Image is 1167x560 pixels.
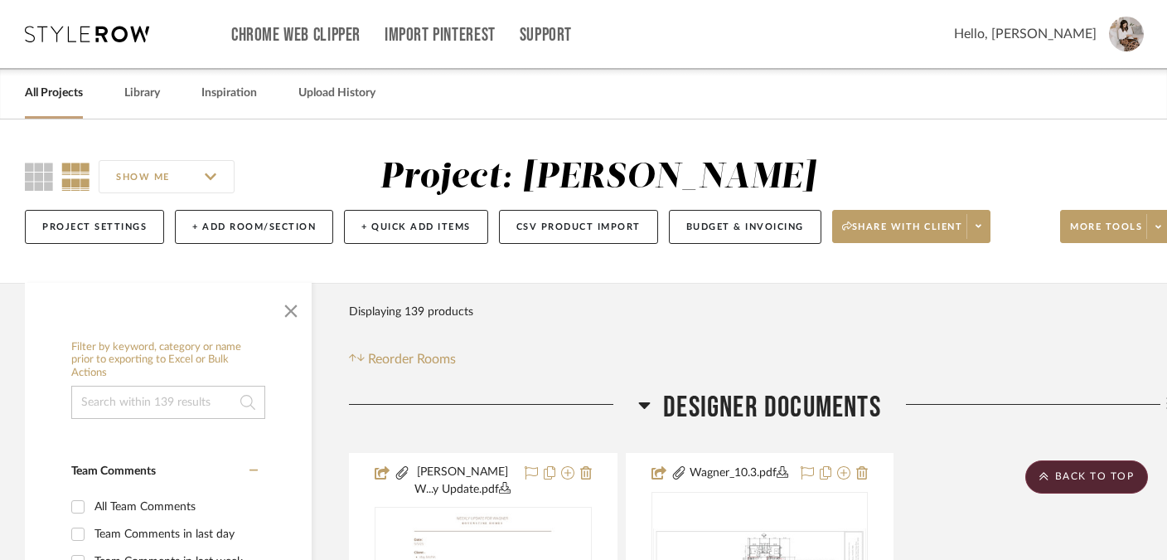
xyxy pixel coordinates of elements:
[201,82,257,105] a: Inspiration
[344,210,488,244] button: + Quick Add Items
[71,341,265,380] h6: Filter by keyword, category or name prior to exporting to Excel or Bulk Actions
[1025,460,1148,494] scroll-to-top-button: BACK TO TOP
[175,210,333,244] button: + Add Room/Section
[1070,221,1142,246] span: More tools
[25,210,164,244] button: Project Settings
[94,521,254,548] div: Team Comments in last day
[1109,17,1144,51] img: avatar
[669,210,821,244] button: Budget & Invoicing
[298,82,375,105] a: Upload History
[25,82,83,105] a: All Projects
[349,295,473,329] div: Displaying 139 products
[954,24,1097,44] span: Hello, [PERSON_NAME]
[380,160,816,195] div: Project: [PERSON_NAME]
[368,349,456,369] span: Reorder Rooms
[663,390,881,426] span: Designer Documents
[832,210,991,243] button: Share with client
[71,465,156,477] span: Team Comments
[94,494,254,520] div: All Team Comments
[520,28,572,42] a: Support
[385,28,496,42] a: Import Pinterest
[124,82,160,105] a: Library
[349,349,456,369] button: Reorder Rooms
[71,386,265,419] input: Search within 139 results
[499,210,658,244] button: CSV Product Import
[274,291,307,324] button: Close
[410,464,515,499] button: [PERSON_NAME] W...y Update.pdf
[842,221,963,246] span: Share with client
[231,28,361,42] a: Chrome Web Clipper
[687,464,792,484] button: Wagner_10.3.pdf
